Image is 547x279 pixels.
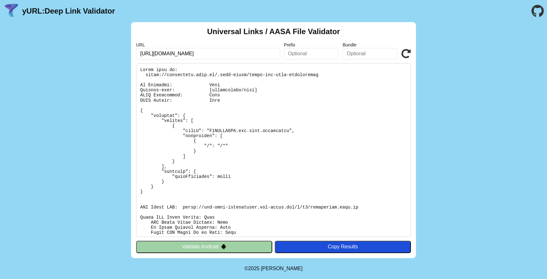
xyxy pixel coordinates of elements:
h2: Universal Links / AASA File Validator [207,27,340,36]
input: Optional [284,48,339,59]
img: yURL Logo [3,3,20,19]
button: Validate Android [136,241,272,253]
pre: Lorem ipsu do: sitam://consectetu.adip.el/.sedd-eiusm/tempo-inc-utla-etdoloremag Al Enimadmi: Ven... [136,63,411,237]
footer: © [244,258,302,279]
a: yURL:Deep Link Validator [22,7,115,15]
input: Required [136,48,280,59]
button: Copy Results [275,241,411,253]
span: 2025 [248,266,260,271]
label: Bundle [343,42,398,47]
input: Optional [343,48,398,59]
label: URL [136,42,280,47]
img: droidIcon.svg [221,244,226,249]
div: Copy Results [278,244,408,250]
a: Michael Ibragimchayev's Personal Site [261,266,303,271]
label: Prefix [284,42,339,47]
